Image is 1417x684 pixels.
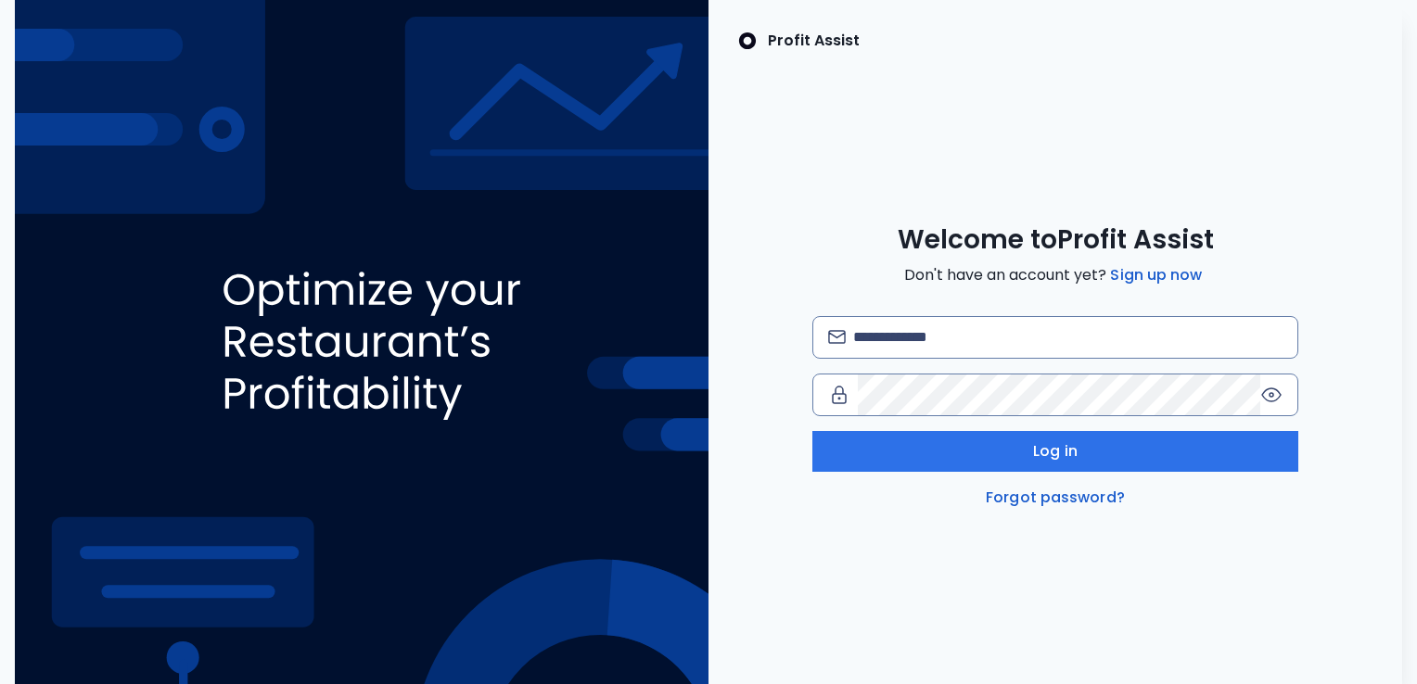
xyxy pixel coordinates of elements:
span: Log in [1033,440,1078,462]
span: Don't have an account yet? [904,264,1206,286]
a: Sign up now [1106,264,1206,286]
button: Log in [812,431,1298,472]
span: Welcome to Profit Assist [898,223,1214,257]
a: Forgot password? [982,487,1129,509]
p: Profit Assist [768,30,860,52]
img: email [828,330,846,344]
img: SpotOn Logo [738,30,757,52]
